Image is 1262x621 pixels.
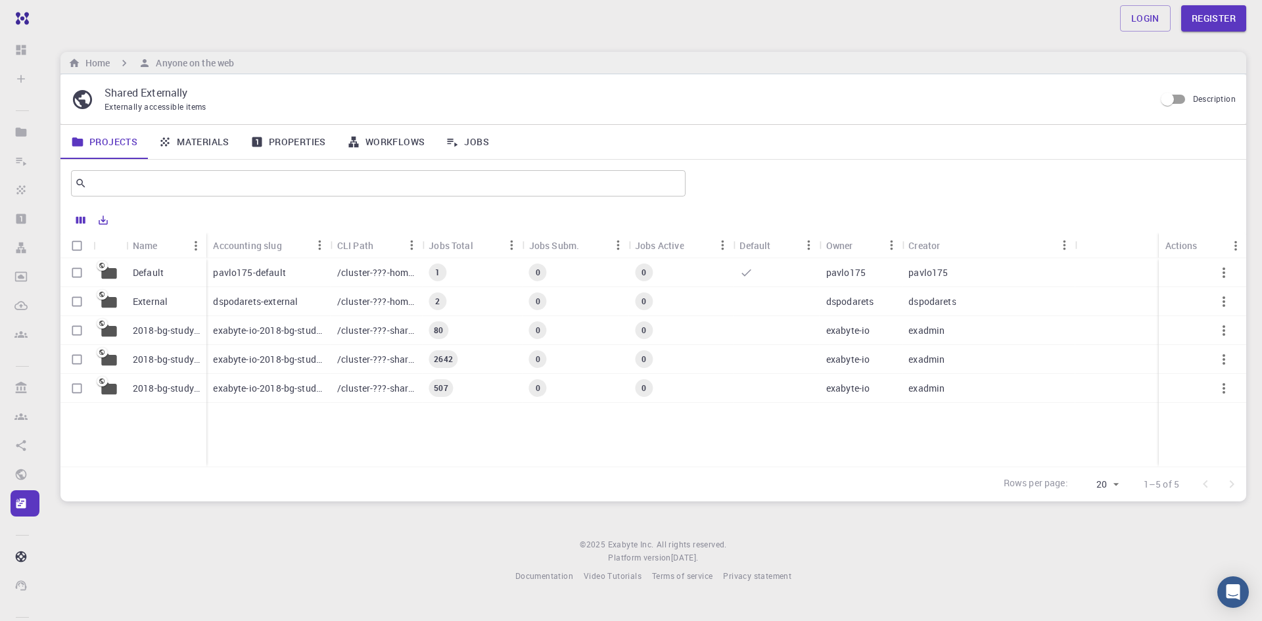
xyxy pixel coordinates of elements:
[133,266,164,279] p: Default
[92,210,114,231] button: Export
[636,325,651,336] span: 0
[652,570,713,581] span: Terms of service
[881,235,902,256] button: Menu
[671,551,699,564] a: [DATE].
[502,235,523,256] button: Menu
[240,125,337,159] a: Properties
[1181,5,1246,32] a: Register
[908,353,945,366] p: exadmin
[133,382,200,395] p: 2018-bg-study-phase-I
[126,233,206,258] div: Name
[853,235,874,256] button: Sort
[584,570,642,581] span: Video Tutorials
[1165,233,1198,258] div: Actions
[826,233,853,258] div: Owner
[530,354,546,365] span: 0
[1054,235,1075,256] button: Menu
[105,101,206,112] span: Externally accessible items
[608,538,654,551] a: Exabyte Inc.
[337,266,415,279] p: /cluster-???-home/pavlo175/pavlo175-default
[657,538,727,551] span: All rights reserved.
[213,382,323,395] p: exabyte-io-2018-bg-study-phase-i
[337,324,415,337] p: /cluster-???-share/groups/exabyte-io/exabyte-io-2018-bg-study-phase-i-ph
[826,295,874,308] p: dspodarets
[148,125,240,159] a: Materials
[429,233,473,258] div: Jobs Total
[337,382,415,395] p: /cluster-???-share/groups/exabyte-io/exabyte-io-2018-bg-study-phase-i
[636,267,651,278] span: 0
[282,235,303,256] button: Sort
[1225,235,1246,256] button: Menu
[712,235,733,256] button: Menu
[337,295,415,308] p: /cluster-???-home/dspodarets/dspodarets-external
[1144,478,1179,491] p: 1–5 of 5
[908,266,948,279] p: pavlo175
[608,539,654,549] span: Exabyte Inc.
[430,267,445,278] span: 1
[310,235,331,256] button: Menu
[213,295,298,308] p: dspodarets-external
[1120,5,1171,32] a: Login
[636,296,651,307] span: 0
[515,570,573,581] span: Documentation
[11,12,29,25] img: logo
[635,233,684,258] div: Jobs Active
[628,233,733,258] div: Jobs Active
[1004,476,1068,492] p: Rows per page:
[530,382,546,394] span: 0
[530,325,546,336] span: 0
[902,233,1075,258] div: Creator
[1159,233,1246,258] div: Actions
[530,296,546,307] span: 0
[60,125,148,159] a: Projects
[607,235,628,256] button: Menu
[723,570,791,581] span: Privacy statement
[213,353,323,366] p: exabyte-io-2018-bg-study-phase-iii
[515,570,573,583] a: Documentation
[908,382,945,395] p: exadmin
[337,233,373,258] div: CLI Path
[940,235,961,256] button: Sort
[429,382,453,394] span: 507
[429,325,448,336] span: 80
[636,382,651,394] span: 0
[435,125,500,159] a: Jobs
[1073,475,1123,494] div: 20
[636,354,651,365] span: 0
[608,551,670,564] span: Platform version
[401,235,422,256] button: Menu
[66,56,237,70] nav: breadcrumb
[826,266,866,279] p: pavlo175
[213,324,323,337] p: exabyte-io-2018-bg-study-phase-i-ph
[652,570,713,583] a: Terms of service
[580,538,607,551] span: © 2025
[908,324,945,337] p: exadmin
[158,235,179,256] button: Sort
[523,233,628,258] div: Jobs Subm.
[337,353,415,366] p: /cluster-???-share/groups/exabyte-io/exabyte-io-2018-bg-study-phase-iii
[671,552,699,563] span: [DATE] .
[429,354,458,365] span: 2642
[799,235,820,256] button: Menu
[529,233,580,258] div: Jobs Subm.
[908,233,940,258] div: Creator
[213,266,285,279] p: pavlo175-default
[213,233,281,258] div: Accounting slug
[826,382,870,395] p: exabyte-io
[93,233,126,258] div: Icon
[133,324,200,337] p: 2018-bg-study-phase-i-ph
[80,56,110,70] h6: Home
[733,233,819,258] div: Default
[430,296,445,307] span: 2
[133,295,168,308] p: External
[1193,93,1236,104] span: Description
[820,233,902,258] div: Owner
[422,233,522,258] div: Jobs Total
[206,233,330,258] div: Accounting slug
[337,125,436,159] a: Workflows
[530,267,546,278] span: 0
[331,233,422,258] div: CLI Path
[105,85,1144,101] p: Shared Externally
[1217,576,1249,608] div: Open Intercom Messenger
[133,353,200,366] p: 2018-bg-study-phase-III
